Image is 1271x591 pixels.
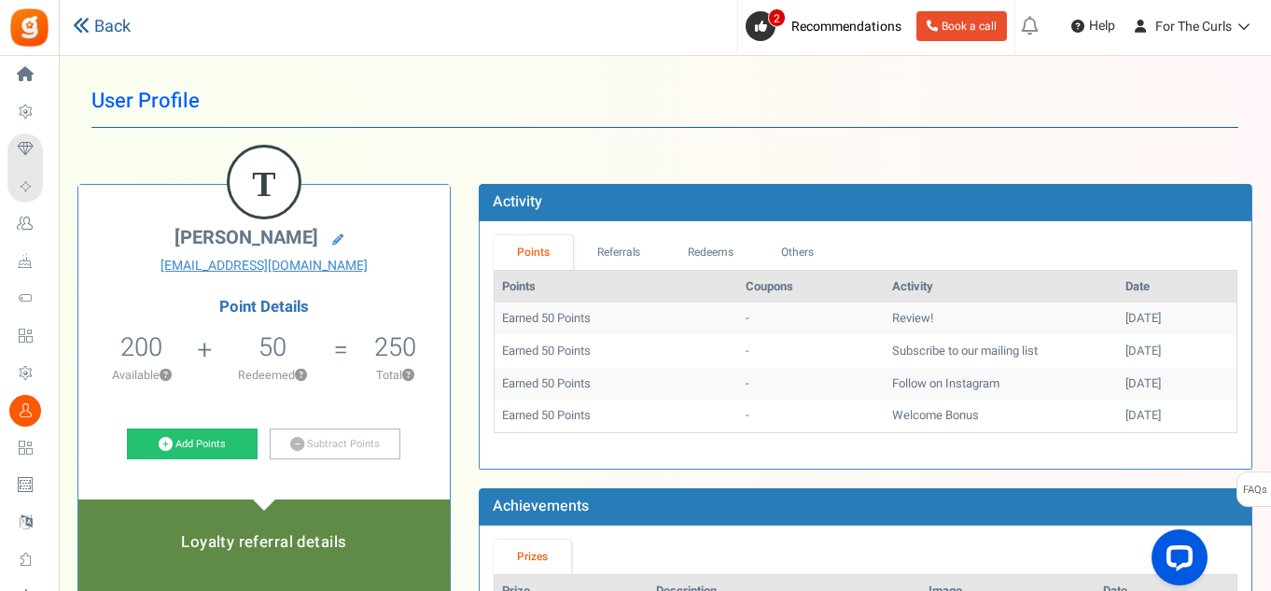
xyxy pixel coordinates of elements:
[1125,343,1229,360] div: [DATE]
[494,235,574,270] a: Points
[127,429,258,460] a: Add Points
[495,335,738,368] td: Earned 50 Points
[350,367,440,384] p: Total
[175,224,318,251] span: [PERSON_NAME]
[374,333,416,361] h5: 250
[885,335,1118,368] td: Subscribe to our mailing list
[88,367,196,384] p: Available
[495,368,738,401] td: Earned 50 Points
[8,7,50,49] img: Gratisfaction
[768,8,786,27] span: 2
[493,190,542,213] b: Activity
[573,235,664,270] a: Referrals
[215,367,332,384] p: Redeemed
[402,370,414,382] button: ?
[160,370,172,382] button: ?
[758,235,838,270] a: Others
[791,17,901,36] span: Recommendations
[270,429,400,460] a: Subtract Points
[1125,407,1229,425] div: [DATE]
[495,303,738,335] td: Earned 50 Points
[1118,271,1236,303] th: Date
[738,335,885,368] td: -
[885,368,1118,401] td: Follow on Instagram
[885,400,1118,432] td: Welcome Bonus
[1125,310,1229,328] div: [DATE]
[495,400,738,432] td: Earned 50 Points
[738,303,885,335] td: -
[916,11,1007,41] a: Book a call
[738,400,885,432] td: -
[493,495,589,517] b: Achievements
[91,75,1238,128] h1: User Profile
[97,534,431,551] h5: Loyalty referral details
[1064,11,1123,41] a: Help
[295,370,307,382] button: ?
[494,540,572,574] a: Prizes
[1242,472,1267,508] span: FAQs
[746,11,909,41] a: 2 Recommendations
[230,148,299,220] figcaption: T
[78,299,450,316] h4: Point Details
[885,303,1118,335] td: Review!
[495,271,738,303] th: Points
[92,257,436,275] a: [EMAIL_ADDRESS][DOMAIN_NAME]
[1155,17,1232,36] span: For The Curls
[1125,375,1229,393] div: [DATE]
[738,271,885,303] th: Coupons
[885,271,1118,303] th: Activity
[664,235,758,270] a: Redeems
[738,368,885,401] td: -
[258,333,286,361] h5: 50
[1084,17,1115,35] span: Help
[120,329,162,366] span: 200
